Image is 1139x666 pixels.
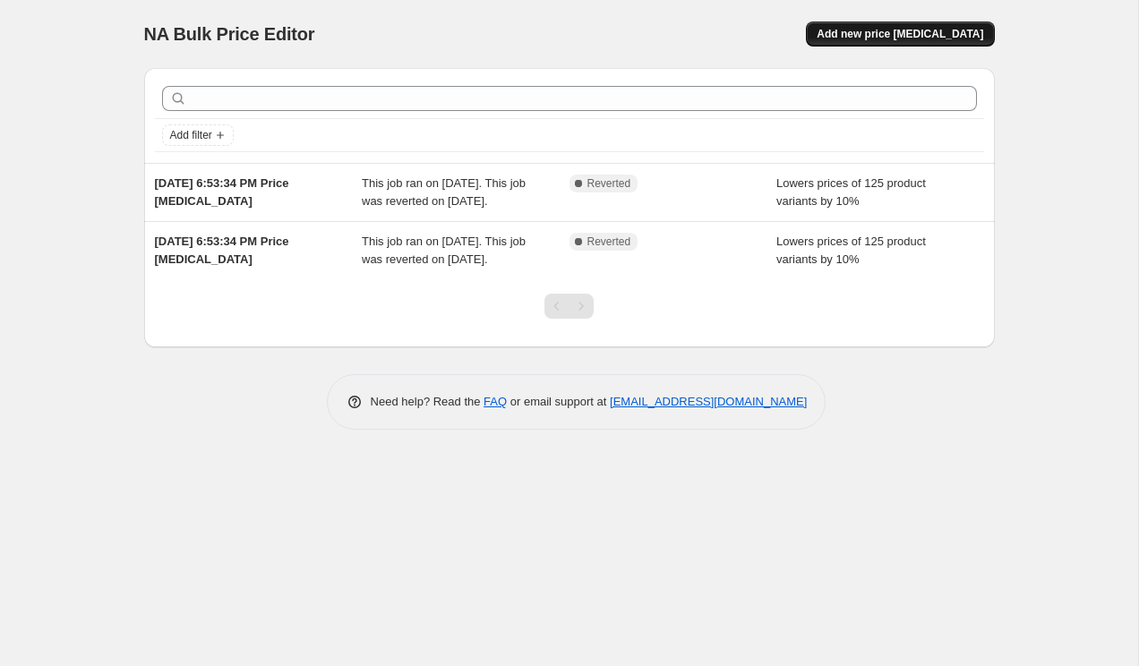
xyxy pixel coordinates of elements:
span: Lowers prices of 125 product variants by 10% [776,235,926,266]
button: Add filter [162,124,234,146]
span: Add filter [170,128,212,142]
span: Add new price [MEDICAL_DATA] [817,27,983,41]
span: Need help? Read the [371,395,484,408]
span: [DATE] 6:53:34 PM Price [MEDICAL_DATA] [155,235,289,266]
span: or email support at [507,395,610,408]
a: [EMAIL_ADDRESS][DOMAIN_NAME] [610,395,807,408]
span: Reverted [587,176,631,191]
a: FAQ [484,395,507,408]
span: This job ran on [DATE]. This job was reverted on [DATE]. [362,235,526,266]
span: This job ran on [DATE]. This job was reverted on [DATE]. [362,176,526,208]
span: Reverted [587,235,631,249]
span: NA Bulk Price Editor [144,24,315,44]
nav: Pagination [544,294,594,319]
span: [DATE] 6:53:34 PM Price [MEDICAL_DATA] [155,176,289,208]
span: Lowers prices of 125 product variants by 10% [776,176,926,208]
button: Add new price [MEDICAL_DATA] [806,21,994,47]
